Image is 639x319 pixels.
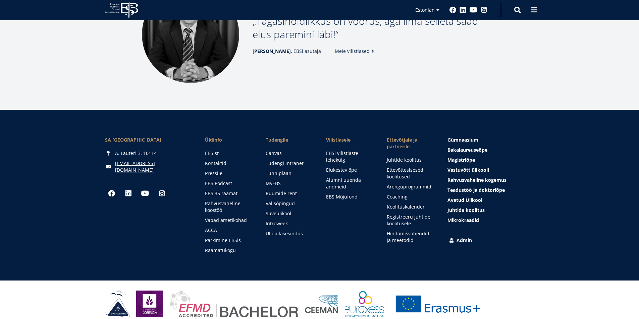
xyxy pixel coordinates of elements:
[447,197,534,204] a: Avatud Ülikool
[387,157,434,163] a: Juhtide koolitus
[155,187,169,200] a: Instagram
[205,150,252,157] a: EBSist
[266,180,313,187] a: MyEBS
[447,207,534,214] a: Juhtide koolitus
[447,137,534,143] a: Gümnaasium
[105,291,129,317] img: HAKA
[387,137,434,150] span: Ettevõtjale ja partnerile
[447,177,534,183] a: Rahvusvaheline kogemus
[448,237,535,244] a: Admin
[449,7,456,13] a: Facebook
[326,177,373,190] a: Alumni uuenda andmeid
[105,137,192,143] div: SA [GEOGRAPHIC_DATA]
[205,160,252,167] a: Kontaktid
[205,190,252,197] a: EBS 35 raamat
[447,137,478,143] span: Gümnaasium
[266,230,313,237] a: Üliõpilasesindus
[387,183,434,190] a: Arenguprogrammid
[326,137,373,143] span: Vilistlasele
[447,217,479,223] span: Mikrokraadid
[326,150,373,163] a: EBSi vilistlaste lehekülg
[266,190,313,197] a: Ruumide rent
[326,167,373,173] a: Elukestev õpe
[387,193,434,200] a: Coaching
[266,137,313,143] a: Tudengile
[139,187,152,200] a: Youtube
[326,193,373,200] a: EBS Mõjufond
[205,180,252,187] a: EBS Podcast
[115,160,192,173] a: [EMAIL_ADDRESS][DOMAIN_NAME]
[447,147,534,153] a: Bakalaureuseõpe
[205,237,252,244] a: Parkimine EBSis
[447,177,507,183] span: Rahvusvaheline kogemus
[136,291,163,317] img: Eduniversal
[205,170,252,177] a: Pressile
[205,247,252,254] a: Raamatukogu
[460,7,466,13] a: Linkedin
[205,217,252,224] a: Vabad ametikohad
[266,160,313,167] a: Tudengi intranet
[122,187,135,200] a: Linkedin
[447,187,534,193] a: Teadustöö ja doktoriõpe
[266,210,313,217] a: Suveülikool
[470,7,477,13] a: Youtube
[253,48,321,55] span: , EBSi asutaja
[447,147,487,153] span: Bakalaureuseõpe
[387,204,434,210] a: Koolituskalender
[266,150,313,157] a: Canvas
[447,167,534,173] a: Vastuvõtt ülikooli
[266,200,313,207] a: Välisõpingud
[391,291,485,317] img: Erasmus+
[253,48,291,54] strong: [PERSON_NAME]
[391,291,485,317] a: Erasmus +
[266,170,313,177] a: Tunniplaan
[105,187,118,200] a: Facebook
[447,207,485,213] span: Juhtide koolitus
[387,230,434,244] a: Hindamisvahendid ja meetodid
[345,291,384,317] img: EURAXESS
[335,48,376,55] a: Meie vilistlased
[447,197,482,203] span: Avatud Ülikool
[170,291,298,317] img: EFMD
[305,295,338,313] img: Ceeman
[447,157,534,163] a: Magistriõpe
[105,150,192,157] div: A. Lauteri 3, 10114
[253,14,497,41] p: Tagasihoidlikkus on voorus, aga ilma selleta saab elus paremini läbi!
[387,214,434,227] a: Registreeru juhtide koolitusele
[205,227,252,234] a: ACCA
[205,137,252,143] span: Üldinfo
[447,187,505,193] span: Teadustöö ja doktoriõpe
[447,157,475,163] span: Magistriõpe
[447,217,534,224] a: Mikrokraadid
[387,167,434,180] a: Ettevõttesisesed koolitused
[481,7,487,13] a: Instagram
[266,220,313,227] a: Introweek
[205,200,252,214] a: Rahvusvaheline koostöö
[447,167,489,173] span: Vastuvõtt ülikooli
